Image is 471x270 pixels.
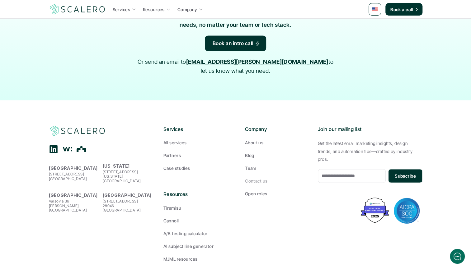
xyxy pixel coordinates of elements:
[163,205,226,211] a: Tiramisu
[245,152,254,159] p: Blog
[103,199,153,212] p: [STREET_ADDRESS] 28046 [GEOGRAPHIC_DATA]
[318,139,422,163] p: Get the latest email marketing insights, design trends, and automation tips—crafted by industry p...
[186,58,328,65] a: [EMAIL_ADDRESS][PERSON_NAME][DOMAIN_NAME]
[395,173,416,179] p: Subscribe
[148,12,323,30] p: [PERSON_NAME] can help you with your email and lifecycle needs, no matter your team or tech stack.
[103,163,130,169] strong: [US_STATE]
[49,145,58,154] div: Linkedin
[385,3,422,16] a: Book a call
[390,6,413,13] p: Book a call
[394,198,420,224] img: AICPA SOC badge
[213,40,254,48] p: Book an intro call
[10,82,115,95] button: New conversation
[113,6,130,13] p: Services
[9,30,115,40] h1: Hi! Welcome to [GEOGRAPHIC_DATA].
[245,125,308,133] p: Company
[163,125,226,133] p: Services
[163,230,208,237] p: A/B testing calculator
[49,193,98,198] strong: [GEOGRAPHIC_DATA]
[245,178,308,184] a: Contact us
[245,190,267,197] p: Open roles
[77,144,87,154] div: The Org
[163,217,226,224] a: Cannoli
[49,3,106,15] img: Scalero company logo
[163,152,226,159] a: Partners
[205,36,266,51] a: Book an intro call
[163,165,226,171] a: Case studies
[318,125,422,133] p: Join our mailing list
[163,217,179,224] p: Cannoli
[163,139,187,146] p: All services
[40,86,75,91] span: New conversation
[245,165,257,171] p: Team
[163,152,181,159] p: Partners
[49,4,106,15] a: Scalero company logo
[163,230,226,237] a: A/B testing calculator
[245,139,308,146] a: About us
[450,249,465,264] iframe: gist-messenger-bubble-iframe
[245,190,308,197] a: Open roles
[388,169,422,183] button: Subscribe
[9,41,115,71] h2: Let us know if we can help with lifecycle marketing.
[163,243,226,249] a: AI subject line generator
[177,6,197,13] p: Company
[245,152,308,159] a: Blog
[163,256,226,262] a: MJML resources
[163,256,198,262] p: MJML resources
[134,58,337,76] p: Or send an email to to let us know what you need.
[163,165,190,171] p: Case studies
[103,170,153,183] p: [STREET_ADDRESS] [US_STATE][GEOGRAPHIC_DATA]
[143,6,165,13] p: Resources
[359,196,390,225] img: Best Email Marketing Agency 2025 - Recognized by Mailmodo
[245,139,263,146] p: About us
[163,243,214,249] p: AI subject line generator
[163,139,226,146] a: All services
[163,190,226,198] p: Resources
[63,145,72,154] div: Wellfound
[49,125,106,137] img: Scalero company logo
[245,178,267,184] p: Contact us
[49,172,100,181] p: [STREET_ADDRESS] [GEOGRAPHIC_DATA]
[103,193,152,198] strong: [GEOGRAPHIC_DATA]
[49,199,100,212] p: Varsovia 36 [PERSON_NAME] [GEOGRAPHIC_DATA]
[245,165,308,171] a: Team
[163,205,181,211] p: Tiramisu
[49,165,98,171] strong: [GEOGRAPHIC_DATA]
[52,217,79,221] span: We run on Gist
